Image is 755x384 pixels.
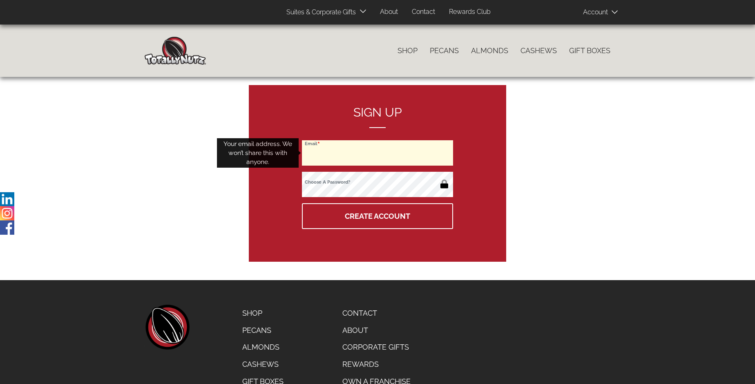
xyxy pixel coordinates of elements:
a: Rewards Club [443,4,497,20]
div: Your email address. We won’t share this with anyone. [217,138,299,168]
a: Suites & Corporate Gifts [280,4,358,20]
a: Cashews [236,356,290,373]
a: Almonds [236,339,290,356]
input: Email [302,140,453,166]
a: Contact [336,305,417,322]
a: Corporate Gifts [336,339,417,356]
a: Pecans [424,42,465,59]
img: Home [145,37,206,65]
a: About [374,4,404,20]
a: Cashews [514,42,563,59]
a: About [336,322,417,339]
a: home [145,305,190,350]
a: Almonds [465,42,514,59]
h2: Sign up [302,106,453,128]
a: Rewards [336,356,417,373]
a: Shop [236,305,290,322]
a: Gift Boxes [563,42,617,59]
button: Create Account [302,203,453,229]
a: Contact [406,4,441,20]
a: Shop [391,42,424,59]
a: Pecans [236,322,290,339]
